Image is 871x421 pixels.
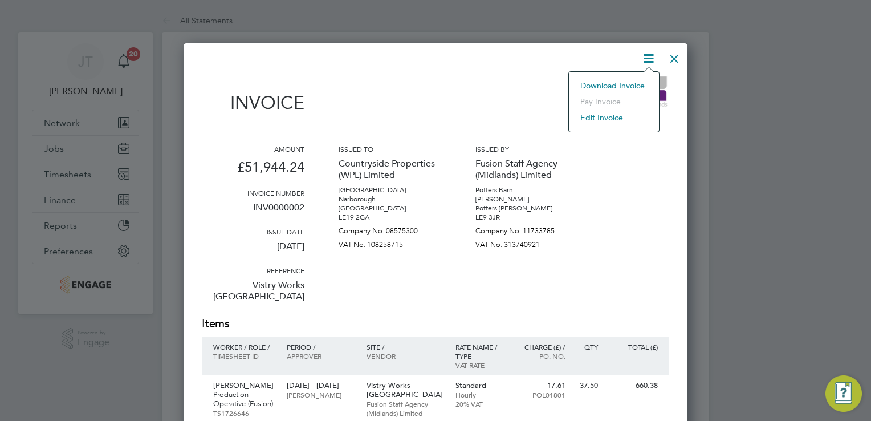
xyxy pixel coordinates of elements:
li: Pay invoice [575,94,653,110]
p: Hourly [455,390,505,399]
p: VAT No: 313740921 [475,236,578,249]
li: Edit invoice [575,110,653,126]
h3: Issued by [475,144,578,153]
p: 20% VAT [455,399,505,408]
p: Period / [287,342,355,351]
h3: Issued to [339,144,441,153]
p: Standard [455,381,505,390]
p: Worker / Role / [213,342,275,351]
p: Countryside Properties (WPL) Limited [339,153,441,185]
li: Download Invoice [575,78,653,94]
p: [DATE] [202,236,304,266]
p: £51,944.24 [202,153,304,188]
p: Narborough [339,195,441,204]
h3: Amount [202,144,304,153]
p: [PERSON_NAME] [287,390,355,399]
h2: Items [202,316,669,332]
p: [PERSON_NAME] [213,381,275,390]
p: [GEOGRAPHIC_DATA] [339,204,441,213]
p: INV0000002 [202,197,304,227]
p: Vistry Works [GEOGRAPHIC_DATA] [367,381,444,399]
p: VAT rate [455,361,505,370]
p: Company No: 08575300 [339,222,441,236]
p: 37.50 [577,381,598,390]
p: Charge (£) / [516,342,565,351]
h3: Invoice number [202,188,304,197]
p: Company No: 11733785 [475,222,578,236]
p: Po. No. [516,351,565,361]
p: Vistry Works [GEOGRAPHIC_DATA] [202,275,304,316]
p: Site / [367,342,444,351]
p: Fusion Staff Agency (Midlands) Limited [475,153,578,185]
p: Total (£) [609,342,658,351]
p: [PERSON_NAME] [475,195,578,204]
p: TS1726646 [213,408,275,418]
p: Production Operative (Fusion) [213,390,275,408]
p: [GEOGRAPHIC_DATA] [339,185,441,195]
p: Approver [287,351,355,361]
p: 17.61 [516,381,565,390]
p: [DATE] - [DATE] [287,381,355,390]
p: QTY [577,342,598,351]
p: Potters [PERSON_NAME] [475,204,578,213]
p: Fusion Staff Agency (Midlands) Limited [367,399,444,418]
p: POL01801 [516,390,565,399]
p: LE19 2GA [339,213,441,222]
p: VAT No: 108258715 [339,236,441,249]
button: Engage Resource Center [825,375,862,412]
p: Vendor [367,351,444,361]
p: Rate name / type [455,342,505,361]
h3: Reference [202,266,304,275]
p: LE9 3JR [475,213,578,222]
p: Potters Barn [475,185,578,195]
h3: Issue date [202,227,304,236]
p: Timesheet ID [213,351,275,361]
h1: Invoice [202,92,304,114]
p: 660.38 [609,381,658,390]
